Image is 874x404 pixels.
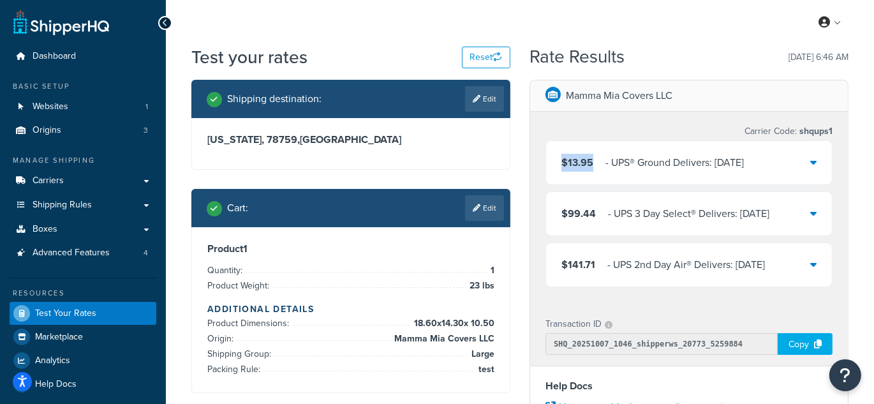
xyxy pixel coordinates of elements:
li: Advanced Features [10,241,156,265]
h2: Cart : [227,202,248,214]
a: Boxes [10,218,156,241]
span: Test Your Rates [35,308,96,319]
span: Packing Rule: [207,363,263,376]
a: Carriers [10,169,156,193]
h2: Rate Results [530,47,625,67]
div: Manage Shipping [10,155,156,166]
h4: Help Docs [545,378,833,394]
h1: Test your rates [191,45,307,70]
h4: Additional Details [207,303,494,316]
span: Origin: [207,332,237,345]
span: $99.44 [561,206,596,221]
a: Test Your Rates [10,302,156,325]
span: 4 [144,248,148,258]
span: shqups1 [797,124,833,138]
a: Origins3 [10,119,156,142]
p: Transaction ID [545,315,602,333]
a: Marketplace [10,325,156,348]
span: Advanced Features [33,248,110,258]
span: 3 [144,125,148,136]
span: Help Docs [35,379,77,390]
a: Shipping Rules [10,193,156,217]
span: $141.71 [561,257,595,272]
span: Product Weight: [207,279,272,292]
span: Dashboard [33,51,76,62]
span: Websites [33,101,68,112]
div: Basic Setup [10,81,156,92]
span: 1 [145,101,148,112]
p: Carrier Code: [744,123,833,140]
span: 23 lbs [466,278,494,294]
h3: Product 1 [207,243,494,255]
p: [DATE] 6:46 AM [789,49,848,66]
a: Advanced Features4 [10,241,156,265]
span: 1 [487,263,494,278]
a: Edit [465,86,504,112]
span: Origins [33,125,61,136]
div: Resources [10,288,156,299]
p: Mamma Mia Covers LLC [566,87,672,105]
span: 18.60 x 14.30 x 10.50 [411,316,494,331]
span: Product Dimensions: [207,317,292,330]
h3: [US_STATE], 78759 , [GEOGRAPHIC_DATA] [207,133,494,146]
a: Edit [465,195,504,221]
span: $13.95 [561,155,593,170]
span: Large [468,347,494,362]
div: ‌‌‍‍ - UPS 3 Day Select® Delivers: [DATE] [608,205,769,223]
span: Boxes [33,224,57,235]
li: Origins [10,119,156,142]
div: Copy [778,333,833,355]
a: Analytics [10,349,156,372]
span: Carriers [33,176,64,186]
button: Open Resource Center [829,359,861,391]
a: Dashboard [10,45,156,68]
span: Shipping Group: [207,347,274,361]
li: Websites [10,95,156,119]
h2: Shipping destination : [227,93,322,105]
div: ‌‌‍‍ - UPS 2nd Day Air® Delivers: [DATE] [607,256,765,274]
div: ‌‌‍‍ - UPS® Ground Delivers: [DATE] [605,154,744,172]
button: Reset [462,47,510,68]
a: Help Docs [10,373,156,396]
span: Mamma Mia Covers LLC [391,331,494,347]
span: test [475,362,494,377]
a: Websites1 [10,95,156,119]
span: Shipping Rules [33,200,92,211]
span: Marketplace [35,332,83,343]
span: Quantity: [207,264,246,277]
span: Analytics [35,355,70,366]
